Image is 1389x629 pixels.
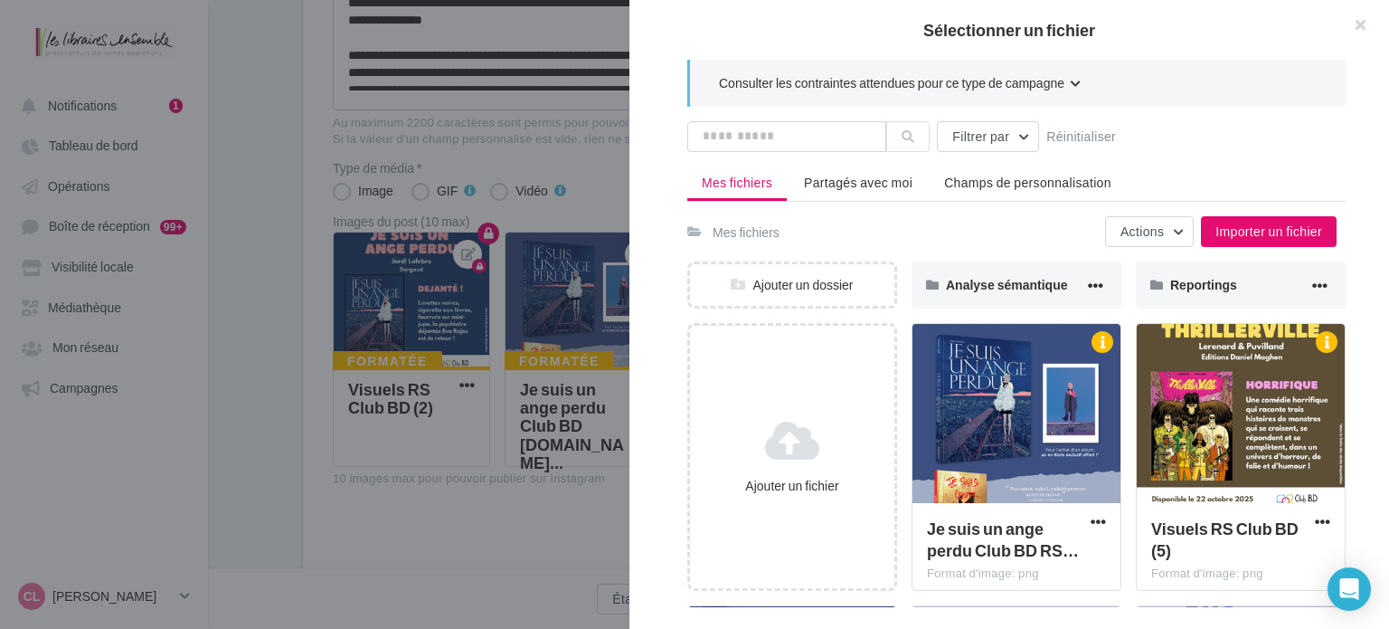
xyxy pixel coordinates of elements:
span: Je suis un ange perdu Club BD RS.jpg [927,519,1079,560]
button: Importer un fichier [1201,216,1337,247]
span: Importer un fichier [1215,224,1322,239]
span: Champs de personnalisation [944,175,1111,190]
button: Réinitialiser [1039,126,1123,148]
div: Mes fichiers [713,224,780,241]
div: Format d'image: png [927,566,1106,582]
div: Open Intercom Messenger [1328,567,1371,611]
div: Ajouter un fichier [697,477,887,494]
span: Analyse sémantique [946,277,1068,292]
span: Reportings [1170,277,1237,292]
button: Actions [1105,216,1194,247]
button: Filtrer par [937,121,1039,152]
button: Consulter les contraintes attendues pour ce type de campagne [719,74,1081,96]
span: Actions [1120,224,1164,239]
div: Format d'image: png [1151,566,1330,582]
div: Ajouter un dossier [690,276,894,293]
span: Visuels RS Club BD (5) [1151,519,1299,560]
h2: Sélectionner un fichier [658,22,1360,38]
span: Mes fichiers [702,175,772,190]
span: Partagés avec moi [804,175,912,190]
span: Consulter les contraintes attendues pour ce type de campagne [719,74,1064,91]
